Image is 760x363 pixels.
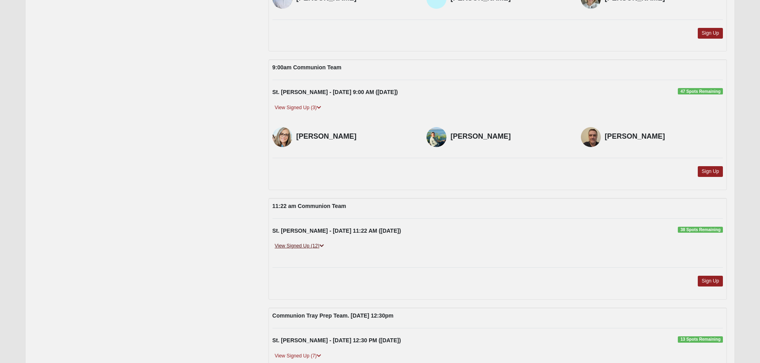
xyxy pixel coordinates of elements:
a: Sign Up [698,166,723,177]
h4: [PERSON_NAME] [605,132,723,141]
img: Kim Fertitta [426,127,446,147]
strong: St. [PERSON_NAME] - [DATE] 9:00 AM ([DATE]) [272,89,398,95]
h4: [PERSON_NAME] [450,132,569,141]
span: 47 Spots Remaining [678,88,723,94]
span: 13 Spots Remaining [678,336,723,343]
img: Deb Schueren [272,127,292,147]
a: Sign Up [698,276,723,286]
a: Sign Up [698,28,723,39]
img: Ron Loy [581,127,601,147]
strong: 11:22 am Communion Team [272,203,346,209]
strong: St. [PERSON_NAME] - [DATE] 11:22 AM ([DATE]) [272,228,401,234]
a: View Signed Up (12) [272,242,326,250]
a: View Signed Up (3) [272,104,324,112]
strong: Communion Tray Prep Team. [DATE] 12:30pm [272,312,394,319]
strong: 9:00am Communion Team [272,64,342,71]
span: 38 Spots Remaining [678,227,723,233]
a: View Signed Up (7) [272,352,324,360]
h4: [PERSON_NAME] [296,132,415,141]
strong: St. [PERSON_NAME] - [DATE] 12:30 PM ([DATE]) [272,337,401,343]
